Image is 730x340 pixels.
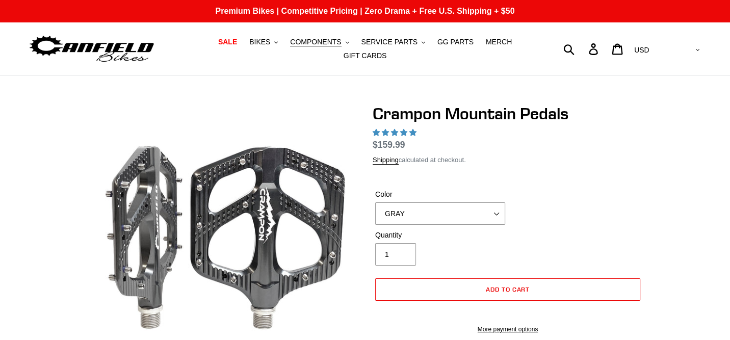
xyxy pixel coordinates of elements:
[437,38,474,46] span: GG PARTS
[432,35,479,49] a: GG PARTS
[344,51,387,60] span: GIFT CARDS
[218,38,237,46] span: SALE
[361,38,417,46] span: SERVICE PARTS
[486,285,530,293] span: Add to cart
[375,230,505,241] label: Quantity
[290,38,341,46] span: COMPONENTS
[213,35,242,49] a: SALE
[338,49,392,63] a: GIFT CARDS
[244,35,283,49] button: BIKES
[249,38,270,46] span: BIKES
[28,33,155,65] img: Canfield Bikes
[373,104,643,123] h1: Crampon Mountain Pedals
[375,189,505,200] label: Color
[481,35,517,49] a: MERCH
[285,35,354,49] button: COMPONENTS
[373,155,643,165] div: calculated at checkout.
[373,128,419,137] span: 4.97 stars
[486,38,512,46] span: MERCH
[373,156,399,165] a: Shipping
[569,38,595,60] input: Search
[375,325,640,334] a: More payment options
[375,278,640,301] button: Add to cart
[373,140,405,150] span: $159.99
[356,35,430,49] button: SERVICE PARTS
